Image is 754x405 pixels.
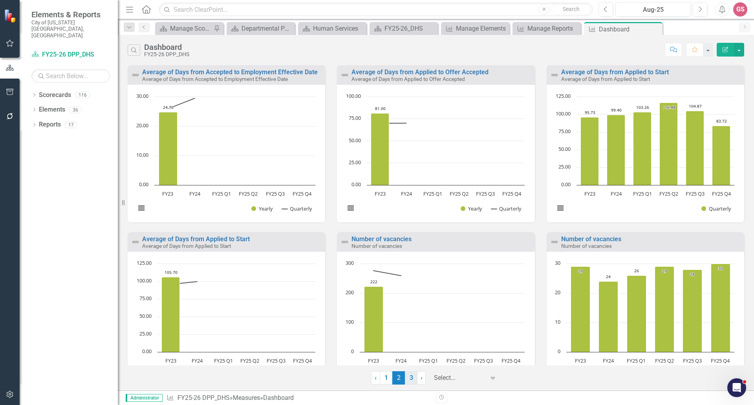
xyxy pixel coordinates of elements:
text: FY25 Q1 [214,357,233,364]
span: › [421,374,423,381]
div: 36 [69,106,82,113]
a: Scorecards [39,91,71,100]
text: FY24 [192,357,203,364]
text: FY23 [165,357,176,364]
div: 116 [75,92,90,98]
text: FY25 Q2 [240,357,259,364]
text: FY24 [189,190,201,197]
button: View chart menu, Chart [136,203,147,214]
text: 25.00 [558,163,571,170]
text: FY25 Q4 [293,190,312,197]
a: Average of Days from Applied to Start [142,235,250,243]
text: 26 [634,268,639,273]
small: Average of Days from Applied to Start [142,243,231,249]
text: 50.00 [139,312,152,319]
svg: Interactive chart [132,93,319,220]
path: FY25 Q4, 83.71698113. Quarterly. [712,126,730,185]
a: Departmental Performance Plans - 3 Columns [229,24,293,33]
text: 25.00 [349,159,361,166]
a: Number of vacancies [351,235,412,243]
text: 25.00 [139,330,152,337]
path: FY24, 99.39622642. Quarterly. [607,115,625,185]
text: FY25 Q2 [450,190,469,197]
g: Yearly, series 1 of 2. Bar series with 6 bars. [371,97,512,185]
a: Average of Days from Accepted to Employment Effective Date [142,68,318,76]
path: FY23, 222. Yearly. [364,286,383,352]
text: FY25 Q2 [447,357,465,364]
iframe: Intercom live chat [727,378,746,397]
small: Number of vacancies [561,243,612,249]
span: Search [563,6,580,12]
a: Measures [233,394,260,401]
text: FY25 Q1 [212,190,231,197]
button: Show Yearly [251,205,273,212]
text: 0.00 [142,348,152,355]
button: View chart menu, Chart [345,203,356,214]
a: FY25-26_DHS [372,24,436,33]
text: FY25 Q3 [683,357,702,364]
text: FY25 Q1 [627,357,646,364]
span: 2 [392,371,405,385]
path: FY25 Q1, 26. Quarterly. [627,275,646,352]
g: Yearly, series 1 of 2. Bar series with 6 bars. [159,97,302,185]
div: Chart. Highcharts interactive chart. [341,260,531,387]
div: Dashboard [263,394,294,401]
text: 0.00 [351,181,361,188]
text: FY25 Q4 [711,357,730,364]
a: Average of Days from Applied to Offer Accepted [351,68,489,76]
path: FY25 Q2, 116.43589744. Quarterly. [659,103,677,185]
img: Not Defined [340,70,350,80]
text: 50.00 [558,145,571,152]
div: Double-Click to Edit [337,65,534,222]
text: FY25 Q1 [419,357,438,364]
div: Human Services [313,24,364,33]
path: FY23, 95.73214286. Quarterly. [580,117,598,185]
text: 29 [578,268,583,274]
text: FY25 Q1 [633,190,652,197]
a: Reports [39,120,61,129]
text: FY25 Q2 [655,357,673,364]
text: FY25 Q3 [685,190,704,197]
button: Search [551,4,591,15]
div: Manage Scorecards [170,24,212,33]
text: 0 [558,348,560,355]
text: 100.00 [137,277,152,284]
a: FY25-26 DPP_DHS [31,50,110,59]
a: 3 [405,371,417,385]
button: Show Quarterly [491,205,522,212]
text: FY25 Q4 [293,357,312,364]
span: Administrator [126,394,163,402]
div: Chart. Highcharts interactive chart. [132,93,321,220]
text: FY23 [584,190,595,197]
a: Manage Reports [514,24,579,33]
text: FY25 Q3 [267,357,285,364]
div: Double-Click to Edit [128,65,325,222]
text: 81.00 [375,106,386,111]
text: 222 [370,279,377,284]
text: FY25 Q4 [502,190,522,197]
path: FY25 Q3, 28. Quarterly. [683,269,702,352]
div: Manage Reports [527,24,579,33]
svg: Interactive chart [551,93,738,220]
a: Number of vacancies [561,235,621,243]
text: 24.70 [163,104,174,110]
a: Elements [39,105,65,114]
button: Aug-25 [615,2,691,16]
text: FY23 [368,357,379,364]
img: Not Defined [131,70,140,80]
text: 105.70 [165,269,178,275]
div: Double-Click to Edit [128,232,325,389]
div: Double-Click to Edit [547,65,744,222]
text: 99.40 [611,107,622,113]
div: FY25-26_DHS [384,24,436,33]
text: 30 [718,266,723,271]
text: 100.00 [346,92,361,99]
text: FY23 [375,190,386,197]
a: Manage Scorecards [157,24,212,33]
button: GS [733,2,747,16]
text: 0.00 [561,181,571,188]
input: Search Below... [31,69,110,83]
a: Human Services [300,24,364,33]
text: FY25 Q4 [712,190,731,197]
